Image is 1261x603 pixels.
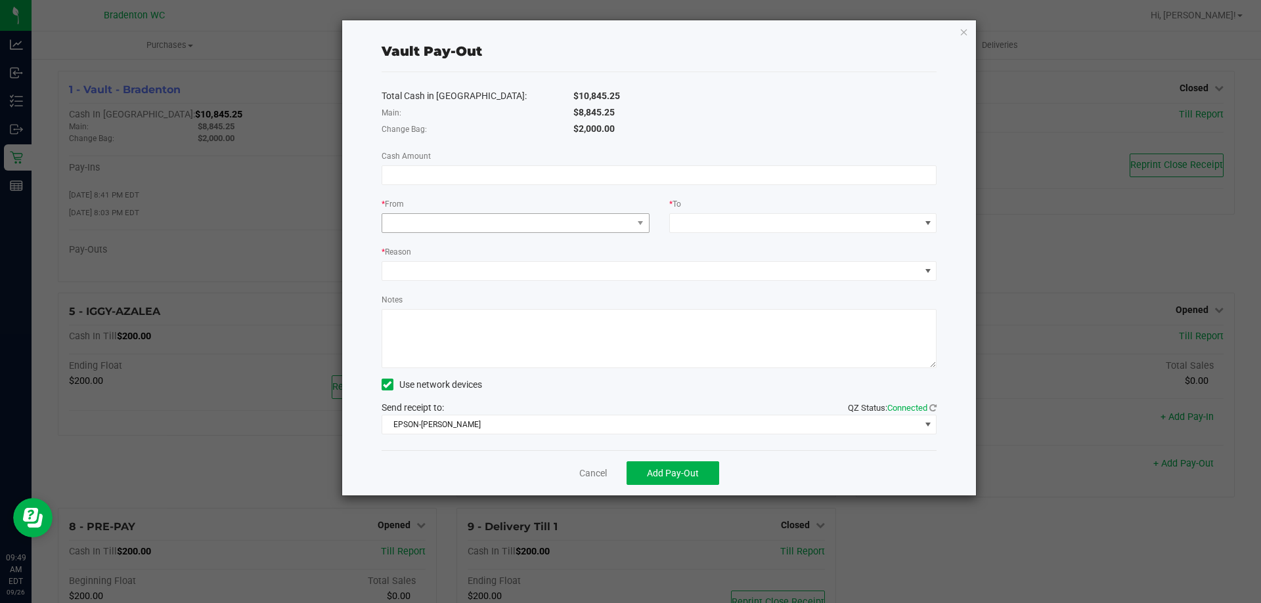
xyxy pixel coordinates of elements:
span: $2,000.00 [573,123,615,134]
label: Use network devices [382,378,482,392]
span: Add Pay-Out [647,468,699,478]
label: From [382,198,404,210]
span: EPSON-[PERSON_NAME] [382,415,920,434]
span: Connected [887,403,927,413]
span: Main: [382,108,401,117]
span: Change Bag: [382,125,427,134]
span: $10,845.25 [573,91,620,101]
iframe: Resource center [13,498,53,537]
label: Notes [382,294,403,306]
span: Cash Amount [382,152,431,161]
button: Add Pay-Out [627,461,719,485]
label: To [669,198,681,210]
div: Vault Pay-Out [382,41,482,61]
a: Cancel [579,467,607,480]
span: $8,845.25 [573,107,615,117]
span: Send receipt to: [382,402,444,413]
label: Reason [382,246,411,258]
span: Total Cash in [GEOGRAPHIC_DATA]: [382,91,527,101]
span: QZ Status: [848,403,937,413]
